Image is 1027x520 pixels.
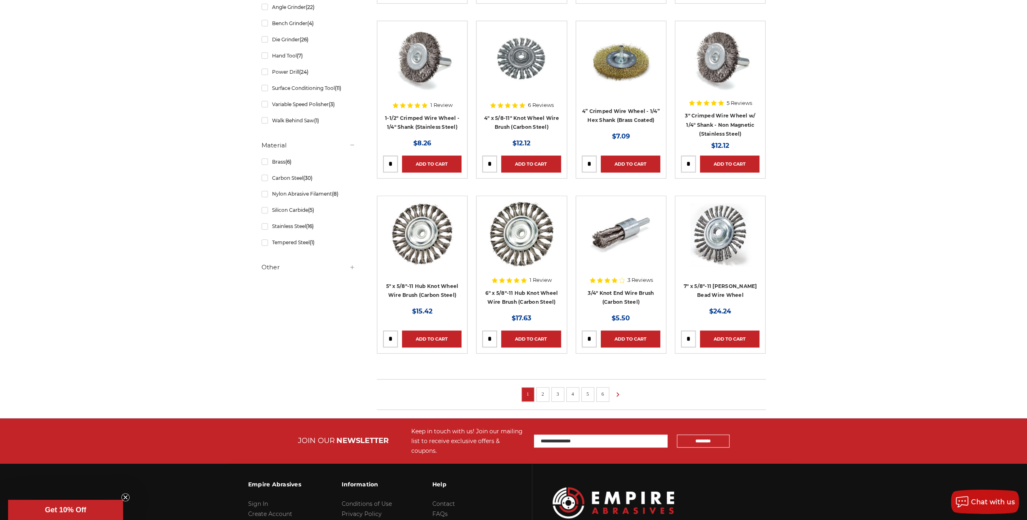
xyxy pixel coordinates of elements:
span: $8.26 [413,139,431,147]
a: FAQs [432,510,448,518]
span: JOIN OUR [298,436,335,445]
a: Stainless Steel [262,219,355,233]
a: Bench Grinder [262,16,355,30]
span: $12.12 [711,142,729,149]
span: $12.12 [512,139,530,147]
a: 3/4" Knot End Wire Brush (Carbon Steel) [588,290,654,305]
a: Brass [262,155,355,169]
a: Nylon Abrasive Filament [262,187,355,201]
a: 4" x 5/8-11" Knot Wheel Wire Brush (Carbon Steel) [484,115,559,130]
h3: Help [432,476,487,493]
span: (11) [334,85,341,91]
h5: Material [262,141,355,150]
a: Add to Cart [501,330,561,347]
a: Power Drill [262,65,355,79]
a: Add to Cart [402,330,461,347]
span: Chat with us [971,498,1015,506]
a: Die Grinder [262,32,355,47]
a: 4” Crimped Wire Wheel - 1/4” Hex Shank (Brass Coated) [582,108,660,124]
a: Conditions of Use [342,500,392,507]
a: Walk Behind Saw [262,113,355,128]
a: Add to Cart [700,156,759,173]
span: (3) [328,101,334,107]
a: 2 [539,390,547,399]
div: Get 10% OffClose teaser [8,500,123,520]
span: (7) [296,53,302,59]
span: (6) [285,159,291,165]
a: Add to Cart [601,156,660,173]
span: (26) [299,36,308,43]
span: $7.09 [612,132,630,140]
span: (8) [332,191,338,197]
img: 5" x 5/8"-11 Hub Knot Wheel Wire Brush (Carbon Steel) [389,202,455,266]
span: (22) [305,4,314,10]
img: Crimped Wire Wheel with Shank Non Magnetic [688,27,753,92]
img: 7" x 5/8"-11 Stringer Bead Wire Wheel [688,202,753,266]
img: 6" x 5/8"-11 Hub Knot Wheel Wire Brush (Carbon Steel) [489,202,553,266]
a: 6" x 5/8"-11 Hub Knot Wheel Wire Brush (Carbon Steel) [485,290,558,305]
a: 7" x 5/8"-11 [PERSON_NAME] Bead Wire Wheel [684,283,757,298]
a: 4" x 1/2" x 5/8"-11 Hub Knot Wheel Wire Brush [482,27,561,105]
a: Privacy Policy [342,510,382,518]
span: NEWSLETTER [336,436,389,445]
img: Twist Knot End Brush [589,202,653,266]
span: Get 10% Off [45,506,86,514]
a: 6 [599,390,607,399]
a: Add to Cart [402,156,461,173]
span: 1 Review [430,102,453,108]
span: 6 Reviews [528,102,554,108]
img: Empire Abrasives Logo Image [553,487,674,518]
span: 1 Review [529,277,552,283]
a: Variable Speed Polisher [262,97,355,111]
a: Tempered Steel [262,235,355,249]
span: (30) [303,175,312,181]
img: Crimped Wire Wheel with Shank [390,27,455,92]
a: Twist Knot End Brush [582,202,660,280]
a: Silicon Carbide [262,203,355,217]
h3: Empire Abrasives [248,476,301,493]
a: 7" x 5/8"-11 Stringer Bead Wire Wheel [681,202,759,280]
a: Add to Cart [501,156,561,173]
a: Contact [432,500,455,507]
a: Create Account [248,510,292,518]
a: 5" x 5/8"-11 Hub Knot Wheel Wire Brush (Carbon Steel) [386,283,458,298]
a: Hand Tool [262,49,355,63]
a: Surface Conditioning Tool [262,81,355,95]
button: Chat with us [951,490,1019,514]
span: (1) [309,239,314,245]
span: $24.24 [709,307,731,315]
span: (16) [306,223,313,229]
span: (1) [314,117,319,124]
a: 4 inch brass coated crimped wire wheel [582,27,660,105]
span: 3 Reviews [627,277,653,283]
a: 4 [569,390,577,399]
a: Crimped Wire Wheel with Shank Non Magnetic [681,27,759,105]
a: Add to Cart [601,330,660,347]
a: 1-1/2" Crimped Wire Wheel - 1/4" Shank (Stainless Steel) [385,115,459,130]
img: 4" x 1/2" x 5/8"-11 Hub Knot Wheel Wire Brush [489,27,554,92]
a: 3 [554,390,562,399]
span: (24) [299,69,308,75]
div: Keep in touch with us! Join our mailing list to receive exclusive offers & coupons. [411,426,526,456]
span: (4) [307,20,313,26]
h3: Information [342,476,392,493]
a: Carbon Steel [262,171,355,185]
a: 6" x 5/8"-11 Hub Knot Wheel Wire Brush (Carbon Steel) [482,202,561,280]
a: 1 [524,390,532,399]
a: 3" Crimped Wire Wheel w/ 1/4" Shank - Non Magnetic (Stainless Steel) [685,113,755,137]
span: (5) [308,207,314,213]
a: Crimped Wire Wheel with Shank [383,27,461,105]
img: 4 inch brass coated crimped wire wheel [589,27,653,92]
a: 5" x 5/8"-11 Hub Knot Wheel Wire Brush (Carbon Steel) [383,202,461,280]
a: Add to Cart [700,330,759,347]
span: $5.50 [612,314,630,322]
span: $15.42 [412,307,432,315]
span: $17.63 [512,314,531,322]
a: 5 [584,390,592,399]
h5: Other [262,262,355,272]
a: Sign In [248,500,268,507]
span: 5 Reviews [727,100,752,106]
button: Close teaser [121,493,130,501]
